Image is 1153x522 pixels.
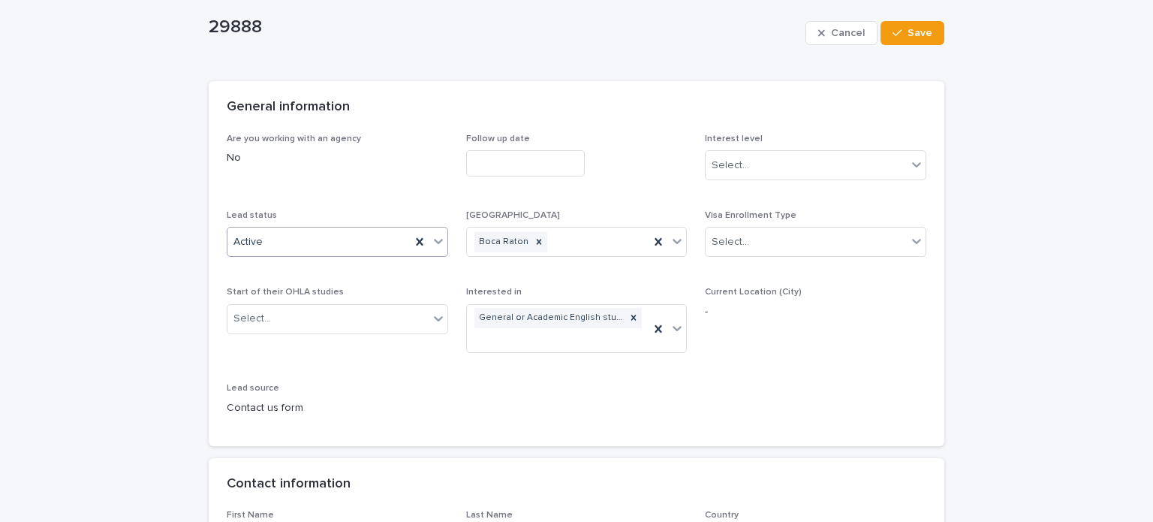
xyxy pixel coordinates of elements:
p: - [705,304,926,320]
span: Lead source [227,384,279,393]
span: Follow up date [466,134,530,143]
span: Start of their OHLA studies [227,288,344,297]
div: Boca Raton [474,232,531,252]
div: Select... [712,158,749,173]
span: Current Location (City) [705,288,802,297]
span: Lead status [227,211,277,220]
span: Last Name [466,511,513,520]
span: Interest level [705,134,763,143]
div: Select... [712,234,749,250]
span: Are you working with an agency [227,134,361,143]
button: Save [881,21,944,45]
span: Country [705,511,739,520]
button: Cancel [805,21,878,45]
span: Save [908,28,932,38]
p: Contact us form [227,400,448,416]
div: Select... [233,311,271,327]
span: First Name [227,511,274,520]
h2: General information [227,99,350,116]
span: Visa Enrollment Type [705,211,796,220]
span: [GEOGRAPHIC_DATA] [466,211,560,220]
span: Active [233,234,263,250]
span: Cancel [831,28,865,38]
p: No [227,150,448,166]
span: Interested in [466,288,522,297]
h2: Contact information [227,476,351,493]
div: General or Academic English studies [474,308,626,328]
p: 29888 [209,17,799,38]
